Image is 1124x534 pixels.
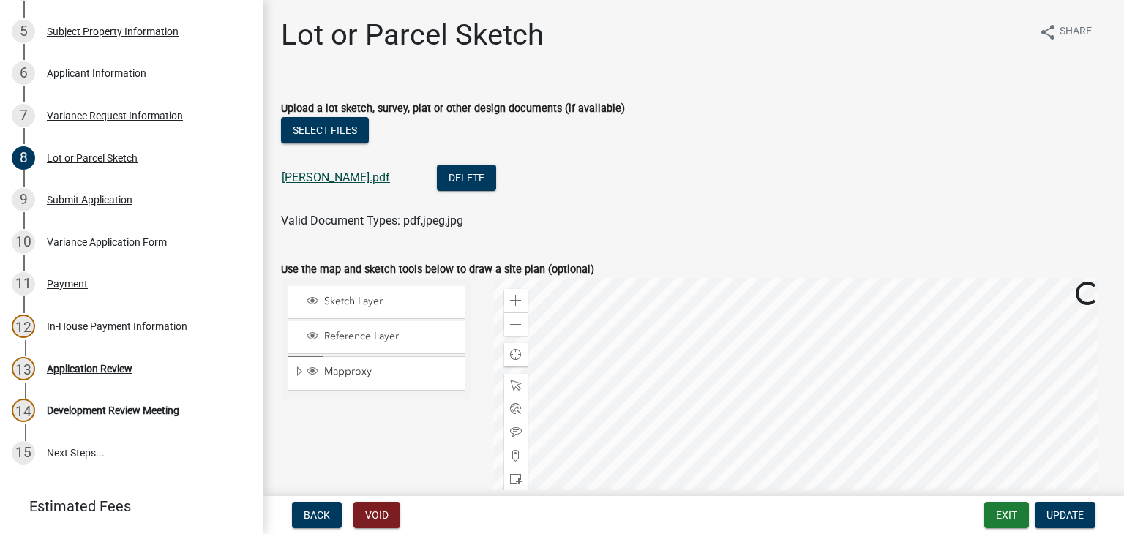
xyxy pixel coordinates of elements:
button: Exit [984,502,1029,528]
div: Subject Property Information [47,26,179,37]
button: Select files [281,117,369,143]
span: Mapproxy [321,365,460,378]
h1: Lot or Parcel Sketch [281,18,544,53]
div: 8 [12,146,35,170]
div: Zoom in [504,289,528,312]
div: Applicant Information [47,68,146,78]
div: Lot or Parcel Sketch [47,153,138,163]
div: Variance Request Information [47,110,183,121]
div: 10 [12,230,35,254]
button: Delete [437,165,496,191]
li: Mapproxy [288,356,465,390]
span: Sketch Layer [321,295,460,308]
button: Update [1035,502,1095,528]
label: Use the map and sketch tools below to draw a site plan (optional) [281,265,594,275]
wm-modal-confirm: Delete Document [437,172,496,186]
button: shareShare [1027,18,1104,46]
button: Back [292,502,342,528]
div: Zoom out [504,312,528,336]
div: 12 [12,315,35,338]
div: 14 [12,399,35,422]
i: share [1039,23,1057,41]
div: 15 [12,441,35,465]
div: Variance Application Form [47,237,167,247]
label: Upload a lot sketch, survey, plat or other design documents (if available) [281,104,625,114]
div: 11 [12,272,35,296]
div: 13 [12,357,35,380]
span: Valid Document Types: pdf,jpeg,jpg [281,214,463,227]
div: 6 [12,61,35,85]
span: Reference Layer [321,330,460,343]
ul: Layer List [286,282,466,394]
span: Update [1046,509,1084,521]
div: 5 [12,20,35,43]
li: Reference Layer [288,321,465,354]
div: Mapproxy [304,365,460,380]
div: 9 [12,188,35,211]
a: [PERSON_NAME].pdf [282,170,390,184]
a: Estimated Fees [12,492,240,521]
div: Development Review Meeting [47,405,179,415]
span: Share [1060,23,1092,41]
div: Application Review [47,364,132,374]
div: Reference Layer [304,330,460,345]
button: Void [353,502,400,528]
div: Submit Application [47,195,132,205]
span: Back [304,509,330,521]
div: Payment [47,279,88,289]
span: Expand [293,365,304,380]
li: Sketch Layer [288,286,465,319]
div: In-House Payment Information [47,321,187,331]
div: 7 [12,104,35,127]
div: Sketch Layer [304,295,460,309]
div: Find my location [504,343,528,366]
